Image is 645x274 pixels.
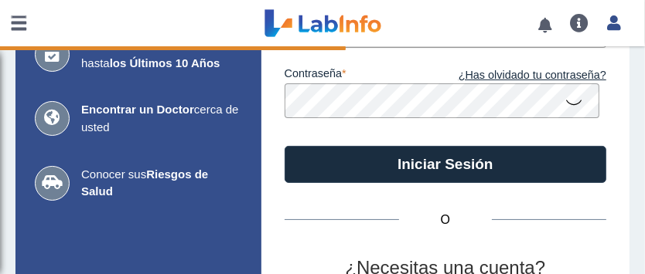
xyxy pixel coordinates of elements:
[110,56,220,69] b: los Últimos 10 Años
[285,146,606,183] button: Iniciar Sesión
[399,211,492,229] span: O
[81,37,242,72] span: Obtener sus Laboratorios de hasta
[81,103,194,116] b: Encontrar un Doctor
[81,101,242,136] span: cerca de usted
[445,67,606,84] a: ¿Has olvidado tu contraseña?
[81,166,242,201] span: Conocer sus
[285,67,445,84] label: contraseña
